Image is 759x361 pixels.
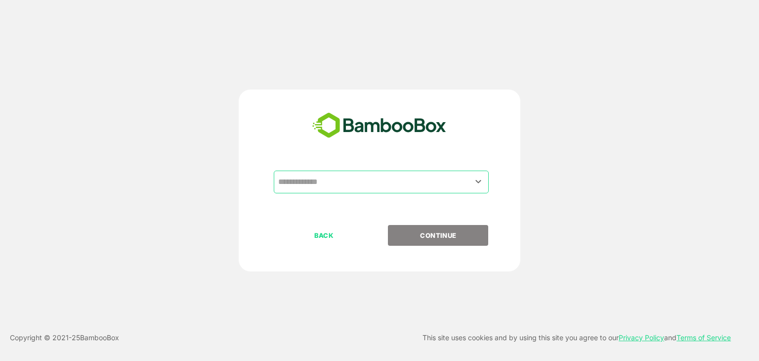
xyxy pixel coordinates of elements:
button: Open [472,175,485,188]
p: Copyright © 2021- 25 BambooBox [10,332,119,344]
a: Terms of Service [676,333,731,342]
p: This site uses cookies and by using this site you agree to our and [422,332,731,344]
p: CONTINUE [389,230,488,241]
a: Privacy Policy [619,333,664,342]
button: CONTINUE [388,225,488,246]
img: bamboobox [307,109,452,142]
p: BACK [275,230,374,241]
button: BACK [274,225,374,246]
